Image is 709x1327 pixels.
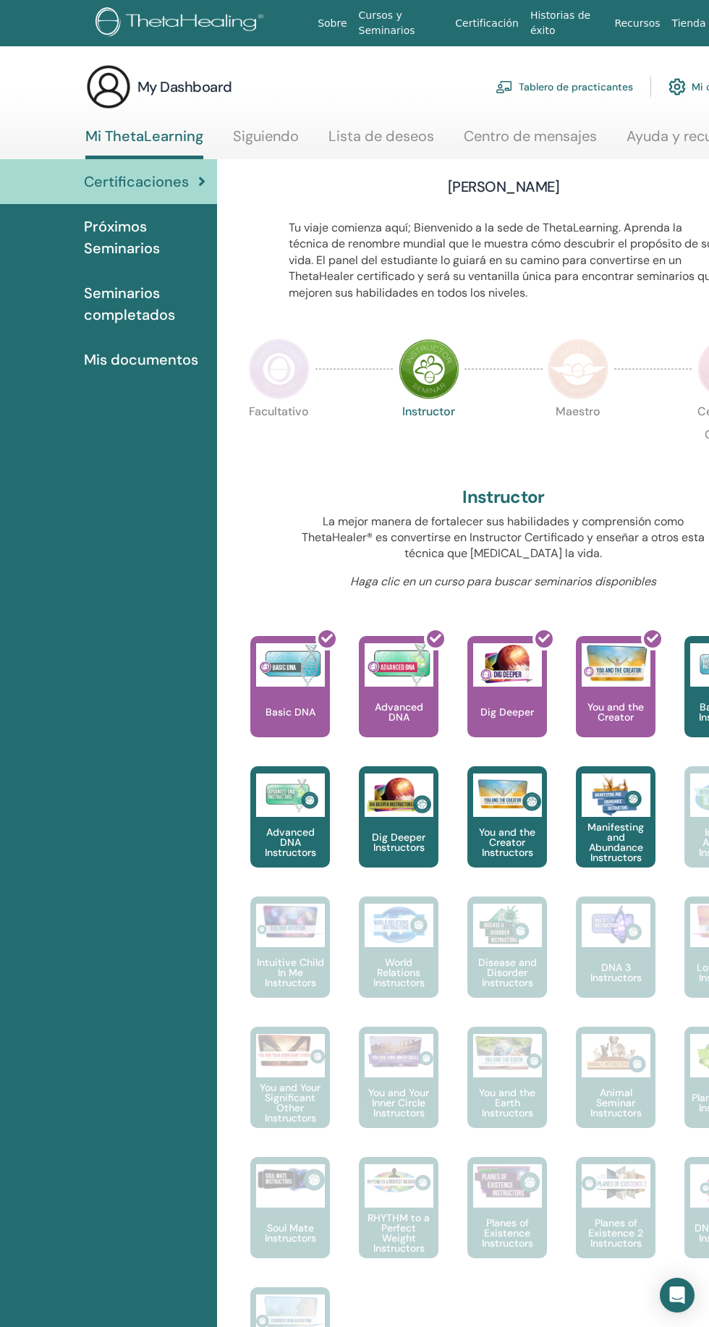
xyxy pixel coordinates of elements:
[250,1082,330,1123] p: You and Your Significant Other Instructors
[359,832,438,852] p: Dig Deeper Instructors
[660,1278,695,1313] div: Open Intercom Messenger
[256,904,325,939] img: Intuitive Child In Me Instructors
[548,339,608,399] img: Master
[359,1088,438,1118] p: You and Your Inner Circle Instructors
[576,1157,655,1287] a: Planes of Existence 2 Instructors Planes of Existence 2 Instructors
[365,1034,433,1069] img: You and Your Inner Circle Instructors
[249,406,310,467] p: Facultativo
[256,1164,325,1195] img: Soul Mate Instructors
[250,957,330,988] p: Intuitive Child In Me Instructors
[668,75,686,99] img: cog.svg
[365,1164,433,1198] img: RHYTHM to a Perfect Weight Instructors
[249,339,310,399] img: Practitioner
[256,643,325,687] img: Basic DNA
[608,10,666,37] a: Recursos
[256,1034,325,1067] img: You and Your Significant Other Instructors
[576,702,655,722] p: You and the Creator
[359,1157,438,1287] a: RHYTHM to a Perfect Weight Instructors RHYTHM to a Perfect Weight Instructors
[467,827,547,857] p: You and the Creator Instructors
[353,2,450,44] a: Cursos y Seminarios
[467,1218,547,1248] p: Planes of Existence Instructors
[85,127,203,159] a: Mi ThetaLearning
[95,7,268,40] img: logo.png
[576,1218,655,1248] p: Planes of Existence 2 Instructors
[582,643,650,683] img: You and the Creator
[250,1157,330,1287] a: Soul Mate Instructors Soul Mate Instructors
[582,904,650,947] img: DNA 3 Instructors
[84,171,189,192] span: Certificaciones
[582,773,650,817] img: Manifesting and Abundance Instructors
[250,1223,330,1243] p: Soul Mate Instructors
[576,962,655,983] p: DNA 3 Instructors
[84,216,205,259] span: Próximos Seminarios
[85,64,132,110] img: generic-user-icon.jpg
[365,643,433,687] img: Advanced DNA
[359,1027,438,1157] a: You and Your Inner Circle Instructors You and Your Inner Circle Instructors
[473,904,542,947] img: Disease and Disorder Instructors
[473,773,542,817] img: You and the Creator Instructors
[462,487,545,508] h2: Instructor
[250,1027,330,1157] a: You and Your Significant Other Instructors You and Your Significant Other Instructors
[137,77,232,97] h3: My Dashboard
[582,1034,650,1077] img: Animal Seminar Instructors
[328,127,434,156] a: Lista de deseos
[496,71,633,103] a: Tablero de practicantes
[467,766,547,896] a: You and the Creator Instructors You and the Creator Instructors
[576,636,655,766] a: You and the Creator You and the Creator
[467,636,547,766] a: Dig Deeper Dig Deeper
[359,702,438,722] p: Advanced DNA
[467,957,547,988] p: Disease and Disorder Instructors
[473,643,542,687] img: Dig Deeper
[365,773,433,817] img: Dig Deeper Instructors
[399,339,459,399] img: Instructor
[576,1088,655,1118] p: Animal Seminar Instructors
[359,896,438,1027] a: World Relations Instructors World Relations Instructors
[576,1027,655,1157] a: Animal Seminar Instructors Animal Seminar Instructors
[467,1157,547,1287] a: Planes of Existence Instructors Planes of Existence Instructors
[250,827,330,857] p: Advanced DNA Instructors
[84,349,198,370] span: Mis documentos
[475,707,540,717] p: Dig Deeper
[359,1213,438,1253] p: RHYTHM to a Perfect Weight Instructors
[576,822,655,862] p: Manifesting and Abundance Instructors
[312,10,352,37] a: Sobre
[576,766,655,896] a: Manifesting and Abundance Instructors Manifesting and Abundance Instructors
[250,636,330,766] a: Basic DNA Basic DNA
[84,282,205,326] span: Seminarios completados
[525,2,608,44] a: Historias de éxito
[448,177,559,197] h3: [PERSON_NAME]
[359,957,438,988] p: World Relations Instructors
[359,766,438,896] a: Dig Deeper Instructors Dig Deeper Instructors
[233,127,299,156] a: Siguiendo
[548,406,608,467] p: Maestro
[464,127,597,156] a: Centro de mensajes
[359,636,438,766] a: Advanced DNA Advanced DNA
[582,1164,650,1203] img: Planes of Existence 2 Instructors
[256,773,325,817] img: Advanced DNA Instructors
[250,896,330,1027] a: Intuitive Child In Me Instructors Intuitive Child In Me Instructors
[365,904,433,947] img: World Relations Instructors
[467,896,547,1027] a: Disease and Disorder Instructors Disease and Disorder Instructors
[399,406,459,467] p: Instructor
[449,10,525,37] a: Certificación
[473,1164,542,1200] img: Planes of Existence Instructors
[250,766,330,896] a: Advanced DNA Instructors Advanced DNA Instructors
[576,896,655,1027] a: DNA 3 Instructors DNA 3 Instructors
[496,80,513,93] img: chalkboard-teacher.svg
[467,1088,547,1118] p: You and the Earth Instructors
[473,1034,542,1072] img: You and the Earth Instructors
[467,1027,547,1157] a: You and the Earth Instructors You and the Earth Instructors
